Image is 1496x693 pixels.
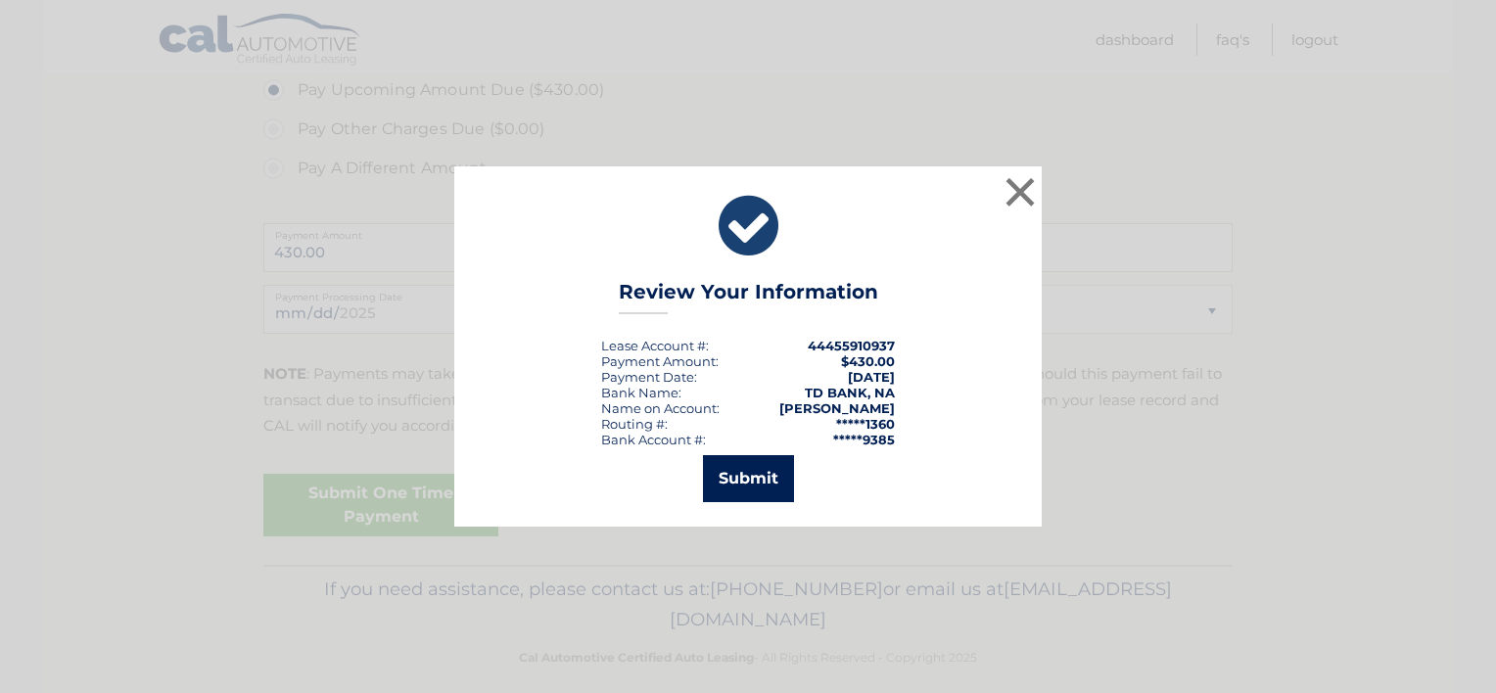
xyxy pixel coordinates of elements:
[703,455,794,502] button: Submit
[1001,172,1040,211] button: ×
[601,432,706,447] div: Bank Account #:
[848,369,895,385] span: [DATE]
[601,369,697,385] div: :
[601,385,681,400] div: Bank Name:
[601,338,709,353] div: Lease Account #:
[619,280,878,314] h3: Review Your Information
[601,416,668,432] div: Routing #:
[601,400,720,416] div: Name on Account:
[779,400,895,416] strong: [PERSON_NAME]
[841,353,895,369] span: $430.00
[601,353,719,369] div: Payment Amount:
[808,338,895,353] strong: 44455910937
[805,385,895,400] strong: TD BANK, NA
[601,369,694,385] span: Payment Date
